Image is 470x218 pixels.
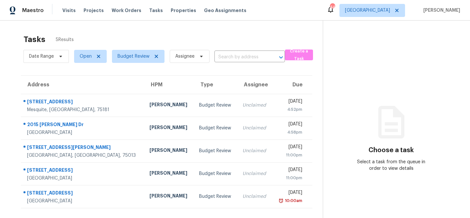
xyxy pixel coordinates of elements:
div: [STREET_ADDRESS] [27,167,139,175]
button: Create a Task [285,50,313,60]
button: Open [276,53,286,62]
div: Budget Review [199,125,232,131]
h2: Tasks [23,36,45,43]
span: Work Orders [112,7,141,14]
span: Assignee [175,53,195,60]
div: 11:00pm [277,175,302,181]
div: [DATE] [277,98,302,106]
div: [DATE] [277,167,302,175]
div: [PERSON_NAME] [149,193,189,201]
div: Unclaimed [243,170,267,177]
div: 4:52pm [277,106,302,113]
th: Due [272,76,312,94]
div: [GEOGRAPHIC_DATA] [27,198,139,204]
div: [GEOGRAPHIC_DATA] [27,129,139,136]
input: Search by address [214,52,267,62]
span: Budget Review [117,53,149,60]
span: Projects [84,7,104,14]
div: [GEOGRAPHIC_DATA], [GEOGRAPHIC_DATA], 75013 [27,152,139,159]
div: [DATE] [277,121,302,129]
span: Date Range [29,53,54,60]
div: [DATE] [277,189,302,197]
div: [PERSON_NAME] [149,124,189,132]
th: Assignee [237,76,272,94]
th: HPM [144,76,194,94]
div: Budget Review [199,148,232,154]
div: [STREET_ADDRESS] [27,98,139,107]
div: Unclaimed [243,102,267,109]
span: Properties [171,7,196,14]
span: Create a Task [288,48,310,63]
span: Open [80,53,92,60]
img: Overdue Alarm Icon [278,197,284,204]
div: Unclaimed [243,125,267,131]
div: Unclaimed [243,193,267,200]
span: [GEOGRAPHIC_DATA] [345,7,390,14]
div: Unclaimed [243,148,267,154]
div: [GEOGRAPHIC_DATA] [27,175,139,182]
div: Budget Review [199,102,232,109]
div: [STREET_ADDRESS] [27,190,139,198]
div: [DATE] [277,144,302,152]
div: Budget Review [199,170,232,177]
h3: Choose a task [368,147,414,153]
div: 2015 [PERSON_NAME] Dr [27,121,139,129]
th: Type [194,76,237,94]
div: 10:00am [284,197,302,204]
div: Mesquite, [GEOGRAPHIC_DATA], 75181 [27,107,139,113]
div: [PERSON_NAME] [149,170,189,178]
span: Maestro [22,7,44,14]
span: Geo Assignments [204,7,246,14]
span: 5 Results [56,36,74,43]
div: [STREET_ADDRESS][PERSON_NAME] [27,144,139,152]
span: [PERSON_NAME] [421,7,460,14]
div: 44 [330,4,335,10]
span: Visits [62,7,76,14]
div: [PERSON_NAME] [149,101,189,109]
div: 4:58pm [277,129,302,136]
div: 11:00pm [277,152,302,158]
span: Tasks [149,8,163,13]
th: Address [21,76,144,94]
div: Budget Review [199,193,232,200]
div: [PERSON_NAME] [149,147,189,155]
div: Select a task from the queue in order to view details [357,159,425,172]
